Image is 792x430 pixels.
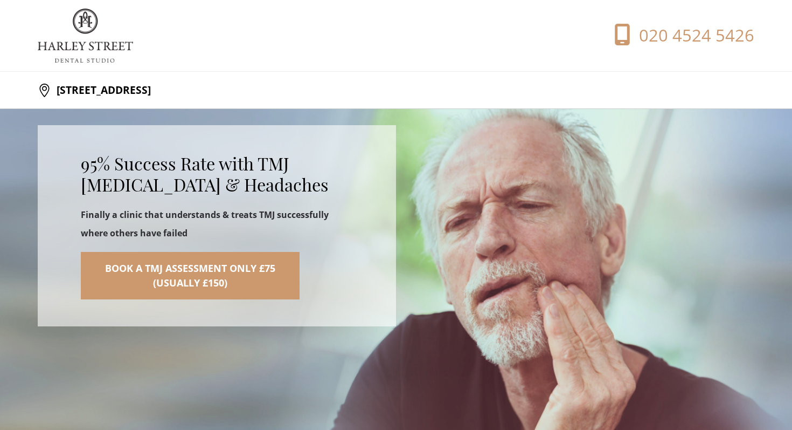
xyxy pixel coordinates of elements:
h2: 95% Success Rate with TMJ [MEDICAL_DATA] & Headaches [81,153,353,195]
a: Book a TMJ Assessment Only £75(Usually £150) [81,252,300,299]
p: [STREET_ADDRESS] [51,79,151,101]
a: 020 4524 5426 [582,24,754,47]
strong: Finally a clinic that understands & treats TMJ successfully where others have failed [81,209,329,239]
img: logo.png [38,9,133,63]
